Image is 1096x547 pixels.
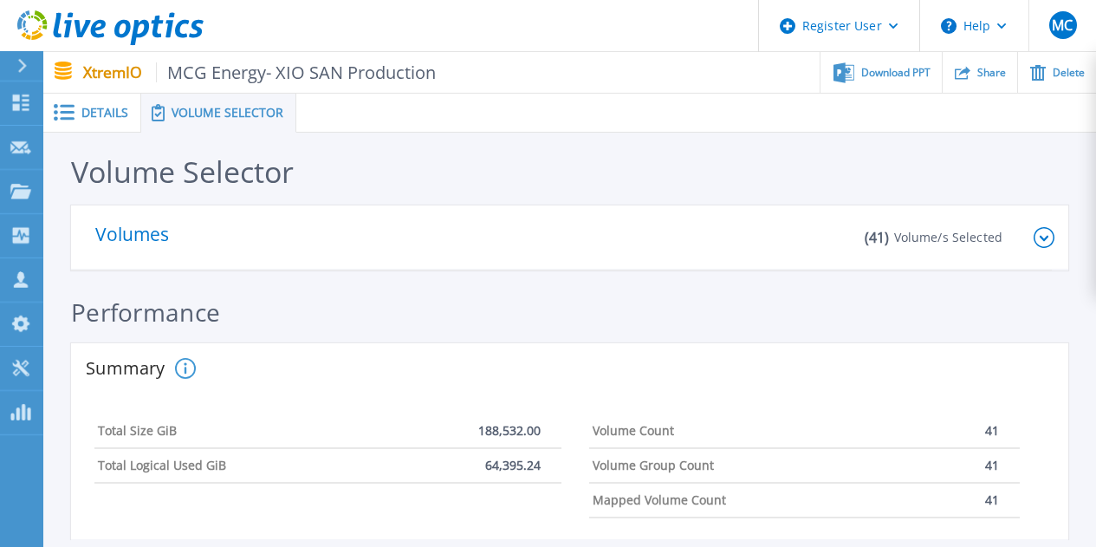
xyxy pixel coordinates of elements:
[71,155,294,189] div: Volume Selector
[83,62,437,82] p: XtremIO
[485,459,541,472] p: 64,395.24
[86,360,168,377] h2: Summary
[861,68,931,78] span: Download PPT
[98,424,177,438] h4: Total Size GiB
[1052,18,1073,32] span: MC
[593,493,726,507] h4: Mapped Volume Count
[593,459,714,472] h4: Volume Group Count
[894,229,1002,246] p: Volume/s Selected
[95,225,182,250] p: Volumes
[985,493,999,507] p: 41
[985,459,999,472] p: 41
[81,107,128,119] span: Details
[71,298,1068,343] div: Performance
[865,229,890,246] p: ( 41 )
[593,424,674,438] h4: Volume Count
[1053,68,1085,78] span: Delete
[478,424,541,438] p: 188,532.00
[156,62,437,82] span: MCG Energy- XIO SAN Production
[98,459,226,472] h4: Total Logical Used GiB
[985,424,999,438] p: 41
[977,68,1006,78] span: Share
[172,107,283,119] span: Volume Selector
